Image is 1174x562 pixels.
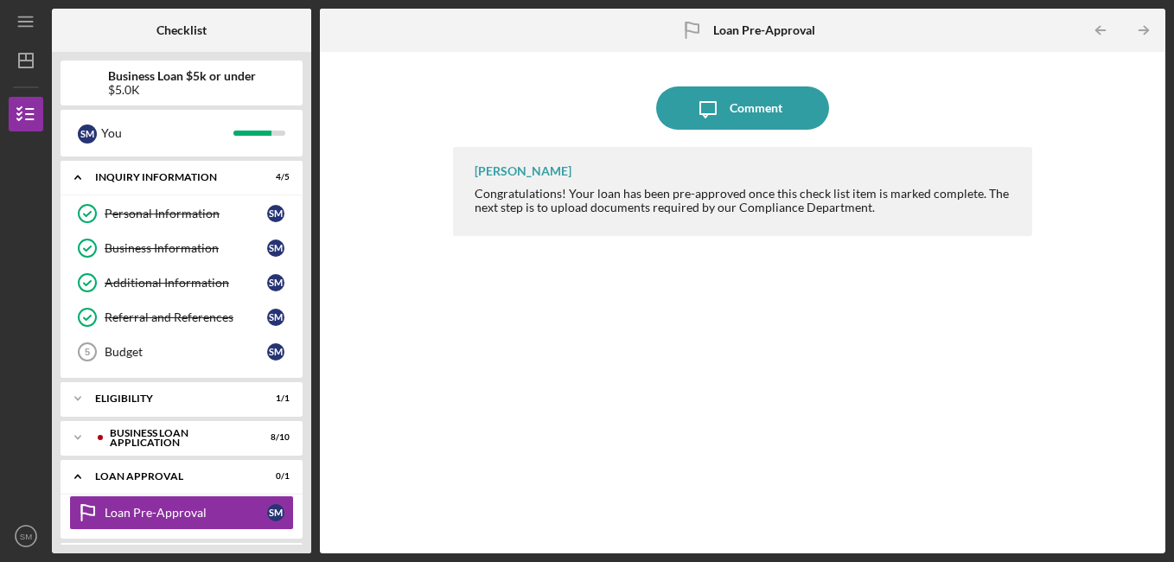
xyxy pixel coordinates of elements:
[105,506,267,520] div: Loan Pre-Approval
[110,428,246,448] div: BUSINESS LOAN APPLICATION
[267,504,284,521] div: S M
[730,86,782,130] div: Comment
[713,23,815,37] b: Loan Pre-Approval
[105,276,267,290] div: Additional Information
[95,471,246,482] div: Loan Approval
[656,86,829,130] button: Comment
[69,231,294,265] a: Business InformationSM
[156,23,207,37] b: Checklist
[108,69,256,83] b: Business Loan $5k or under
[69,300,294,335] a: Referral and ReferencesSM
[105,207,267,220] div: Personal Information
[78,125,97,144] div: S M
[69,196,294,231] a: Personal InformationSM
[95,172,246,182] div: INQUIRY INFORMATION
[475,164,571,178] div: [PERSON_NAME]
[258,393,290,404] div: 1 / 1
[20,532,32,541] text: SM
[258,432,290,443] div: 8 / 10
[85,347,90,357] tspan: 5
[267,274,284,291] div: S M
[69,335,294,369] a: 5BudgetSM
[258,172,290,182] div: 4 / 5
[105,241,267,255] div: Business Information
[105,345,267,359] div: Budget
[267,205,284,222] div: S M
[101,118,233,148] div: You
[69,495,294,530] a: Loan Pre-ApprovalSM
[258,471,290,482] div: 0 / 1
[69,265,294,300] a: Additional InformationSM
[108,83,256,97] div: $5.0K
[9,519,43,553] button: SM
[475,187,1016,214] div: Congratulations! Your loan has been pre-approved once this check list item is marked complete. Th...
[105,310,267,324] div: Referral and References
[267,343,284,361] div: S M
[267,309,284,326] div: S M
[95,393,246,404] div: Eligibility
[267,239,284,257] div: S M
